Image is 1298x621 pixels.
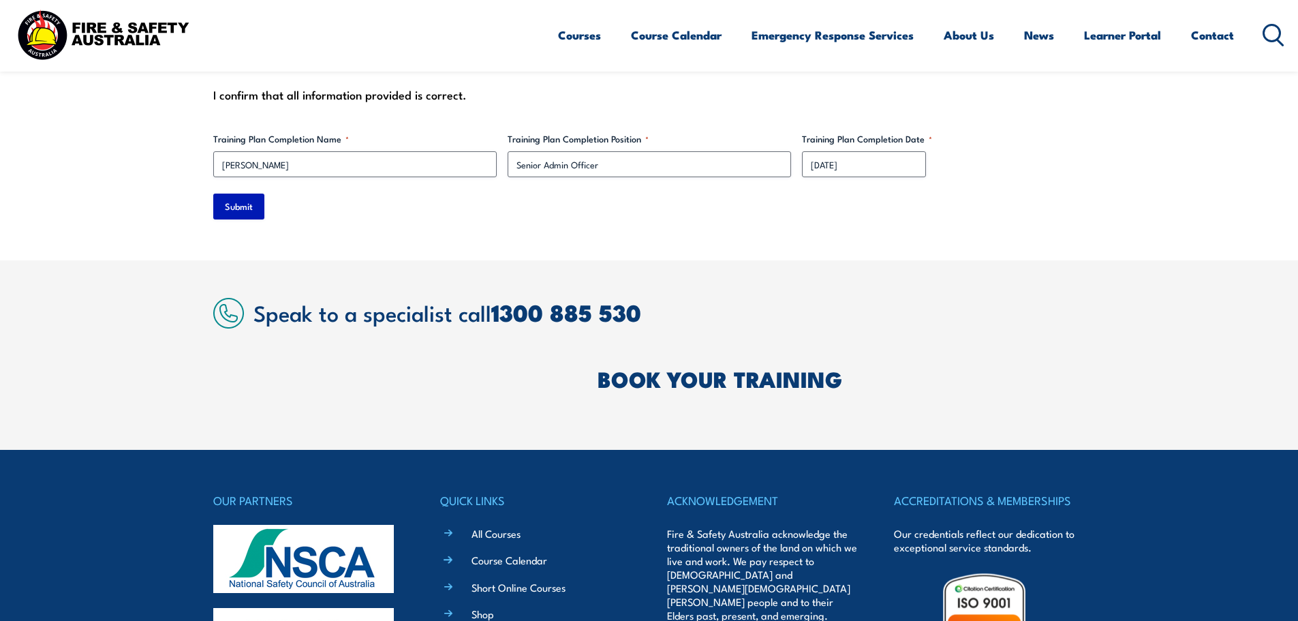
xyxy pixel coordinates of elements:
a: Short Online Courses [472,580,566,594]
label: Training Plan Completion Position [508,132,791,146]
a: News [1024,17,1054,53]
a: Emergency Response Services [752,17,914,53]
a: Course Calendar [472,553,547,567]
label: Training Plan Completion Name [213,132,497,146]
h4: ACCREDITATIONS & MEMBERSHIPS [894,491,1085,510]
h2: Speak to a specialist call [253,300,1085,324]
a: Course Calendar [631,17,722,53]
h4: OUR PARTNERS [213,491,404,510]
a: 1300 885 530 [491,294,641,330]
a: Shop [472,607,494,621]
a: Learner Portal [1084,17,1161,53]
a: Courses [558,17,601,53]
img: nsca-logo-footer [213,525,394,593]
label: Training Plan Completion Date [802,132,1085,146]
input: dd/mm/yyyy [802,151,926,177]
div: I confirm that all information provided is correct. [213,85,1085,105]
p: Our credentials reflect our dedication to exceptional service standards. [894,527,1085,554]
h4: QUICK LINKS [440,491,631,510]
a: About Us [944,17,994,53]
a: Contact [1191,17,1234,53]
input: Submit [213,194,264,219]
h4: ACKNOWLEDGEMENT [667,491,858,510]
a: All Courses [472,526,521,541]
h2: BOOK YOUR TRAINING [598,369,1085,388]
